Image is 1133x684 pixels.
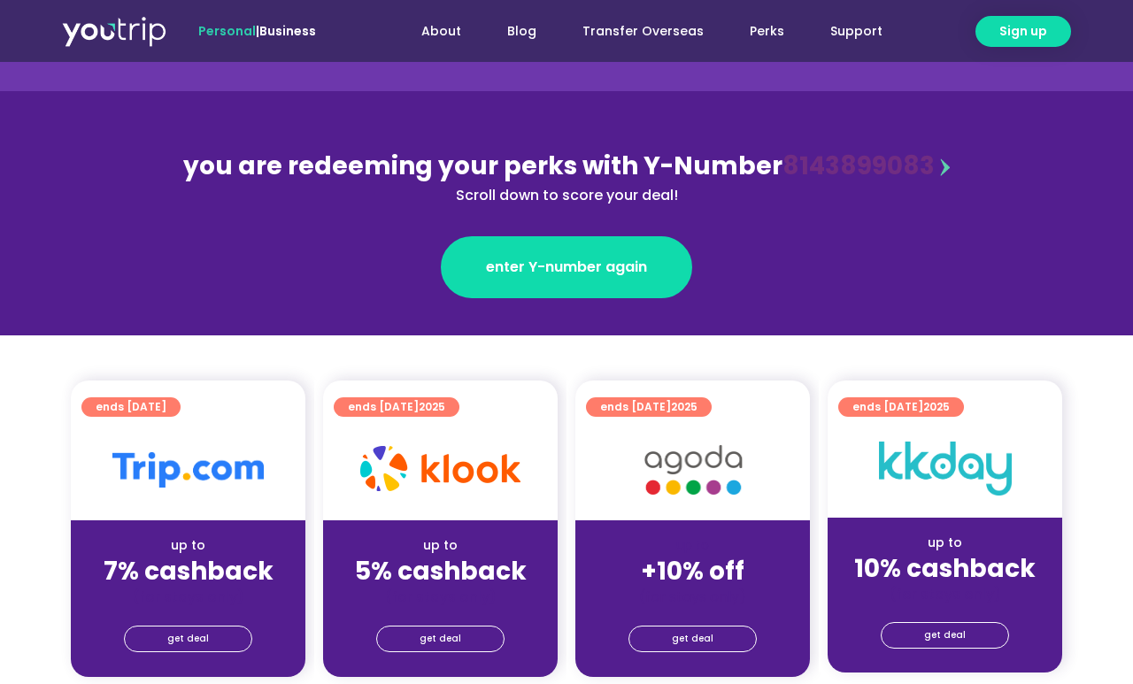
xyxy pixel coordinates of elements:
[85,588,291,606] div: (for stays only)
[852,397,950,417] span: ends [DATE]
[376,626,505,652] a: get deal
[398,15,484,48] a: About
[167,626,209,651] span: get deal
[85,536,291,555] div: up to
[975,16,1071,47] a: Sign up
[924,623,966,648] span: get deal
[334,397,459,417] a: ends [DATE]2025
[923,399,950,414] span: 2025
[198,22,316,40] span: |
[81,397,181,417] a: ends [DATE]
[364,15,906,48] nav: Menu
[337,588,543,606] div: (for stays only)
[337,536,543,555] div: up to
[628,626,757,652] a: get deal
[355,554,527,588] strong: 5% cashback
[671,399,698,414] span: 2025
[183,149,782,183] span: you are redeeming your perks with Y-Number
[420,626,461,651] span: get deal
[641,554,744,588] strong: +10% off
[881,622,1009,649] a: get deal
[586,397,712,417] a: ends [DATE]2025
[124,626,252,652] a: get deal
[807,15,906,48] a: Support
[672,626,713,651] span: get deal
[96,397,166,417] span: ends [DATE]
[676,536,709,554] span: up to
[198,22,256,40] span: Personal
[782,149,935,183] a: 8143899083
[727,15,807,48] a: Perks
[419,399,445,414] span: 2025
[484,15,559,48] a: Blog
[559,15,727,48] a: Transfer Overseas
[259,22,316,40] a: Business
[348,397,445,417] span: ends [DATE]
[486,257,647,278] span: enter Y-number again
[838,397,964,417] a: ends [DATE]2025
[600,397,698,417] span: ends [DATE]
[842,534,1048,552] div: up to
[104,554,274,588] strong: 7% cashback
[842,585,1048,603] div: (for stays only)
[999,22,1047,41] span: Sign up
[854,551,1036,586] strong: 10% cashback
[182,185,951,206] div: Scroll down to score your deal!
[441,236,692,298] a: enter Y-number again
[590,588,796,606] div: (for stays only)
